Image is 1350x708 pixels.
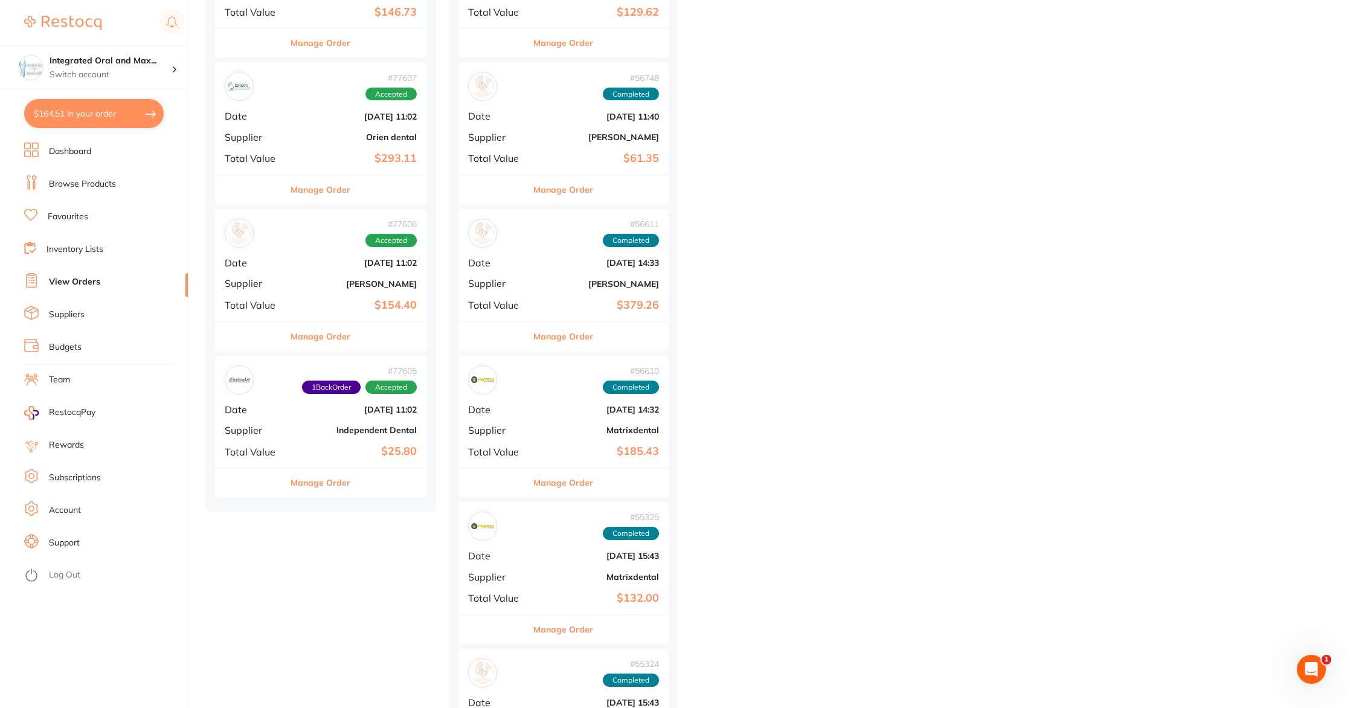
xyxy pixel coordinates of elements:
[1297,655,1326,684] iframe: Intercom live chat
[225,446,286,457] span: Total Value
[228,368,251,391] img: Independent Dental
[295,299,417,312] b: $154.40
[468,593,529,603] span: Total Value
[538,572,659,582] b: Matrixdental
[603,73,659,83] span: # 56748
[295,152,417,165] b: $293.11
[603,381,659,394] span: Completed
[468,446,529,457] span: Total Value
[225,404,286,415] span: Date
[1322,655,1331,665] span: 1
[533,28,593,57] button: Manage Order
[215,356,426,498] div: Independent Dental#776051BackOrderAcceptedDate[DATE] 11:02SupplierIndependent DentalTotal Value$2...
[49,309,85,321] a: Suppliers
[49,276,100,288] a: View Orders
[538,112,659,121] b: [DATE] 11:40
[538,698,659,707] b: [DATE] 15:43
[538,445,659,458] b: $185.43
[50,55,172,67] h4: Integrated Oral and Maxillofacial Surgery
[295,6,417,19] b: $146.73
[603,88,659,101] span: Completed
[468,153,529,164] span: Total Value
[538,258,659,268] b: [DATE] 14:33
[225,278,286,289] span: Supplier
[49,439,84,451] a: Rewards
[291,322,350,351] button: Manage Order
[468,697,529,708] span: Date
[302,366,417,376] span: # 77605
[49,407,95,419] span: RestocqPay
[228,222,251,245] img: Henry Schein Halas
[24,566,184,585] button: Log Out
[49,178,116,190] a: Browse Products
[215,209,426,351] div: Henry Schein Halas#77606AcceptedDate[DATE] 11:02Supplier[PERSON_NAME]Total Value$154.40Manage Order
[603,366,659,376] span: # 56610
[538,592,659,605] b: $132.00
[215,62,426,204] div: Orien dental#77607AcceptedDate[DATE] 11:02SupplierOrien dentalTotal Value$293.11Manage Order
[225,300,286,311] span: Total Value
[24,99,164,128] button: $164.51 in your order
[49,504,81,517] a: Account
[538,551,659,561] b: [DATE] 15:43
[468,425,529,436] span: Supplier
[533,468,593,497] button: Manage Order
[603,512,659,522] span: # 55325
[291,468,350,497] button: Manage Order
[538,299,659,312] b: $379.26
[603,234,659,247] span: Completed
[603,674,659,687] span: Completed
[24,406,95,420] a: RestocqPay
[538,6,659,19] b: $129.62
[468,550,529,561] span: Date
[47,243,103,256] a: Inventory Lists
[365,234,417,247] span: Accepted
[471,368,494,391] img: Matrixdental
[225,111,286,121] span: Date
[603,659,659,669] span: # 55324
[471,661,494,684] img: Henry Schein Halas
[603,527,659,540] span: Completed
[291,175,350,204] button: Manage Order
[538,425,659,435] b: Matrixdental
[291,28,350,57] button: Manage Order
[50,69,172,81] p: Switch account
[225,132,286,143] span: Supplier
[49,374,70,386] a: Team
[538,152,659,165] b: $61.35
[365,219,417,229] span: # 77606
[228,75,251,98] img: Orien dental
[468,404,529,415] span: Date
[225,257,286,268] span: Date
[24,9,101,37] a: Restocq Logo
[468,278,529,289] span: Supplier
[225,153,286,164] span: Total Value
[468,111,529,121] span: Date
[295,279,417,289] b: [PERSON_NAME]
[365,381,417,394] span: Accepted
[49,472,101,484] a: Subscriptions
[468,132,529,143] span: Supplier
[295,258,417,268] b: [DATE] 11:02
[19,56,43,80] img: Integrated Oral and Maxillofacial Surgery
[468,571,529,582] span: Supplier
[533,322,593,351] button: Manage Order
[24,16,101,30] img: Restocq Logo
[24,406,39,420] img: RestocqPay
[468,257,529,268] span: Date
[538,405,659,414] b: [DATE] 14:32
[603,219,659,229] span: # 56611
[468,7,529,18] span: Total Value
[225,7,286,18] span: Total Value
[468,300,529,311] span: Total Value
[365,73,417,83] span: # 77607
[295,405,417,414] b: [DATE] 11:02
[471,222,494,245] img: Adam Dental
[48,211,88,223] a: Favourites
[471,515,494,538] img: Matrixdental
[295,425,417,435] b: Independent Dental
[295,132,417,142] b: Orien dental
[225,425,286,436] span: Supplier
[533,175,593,204] button: Manage Order
[49,569,80,581] a: Log Out
[295,112,417,121] b: [DATE] 11:02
